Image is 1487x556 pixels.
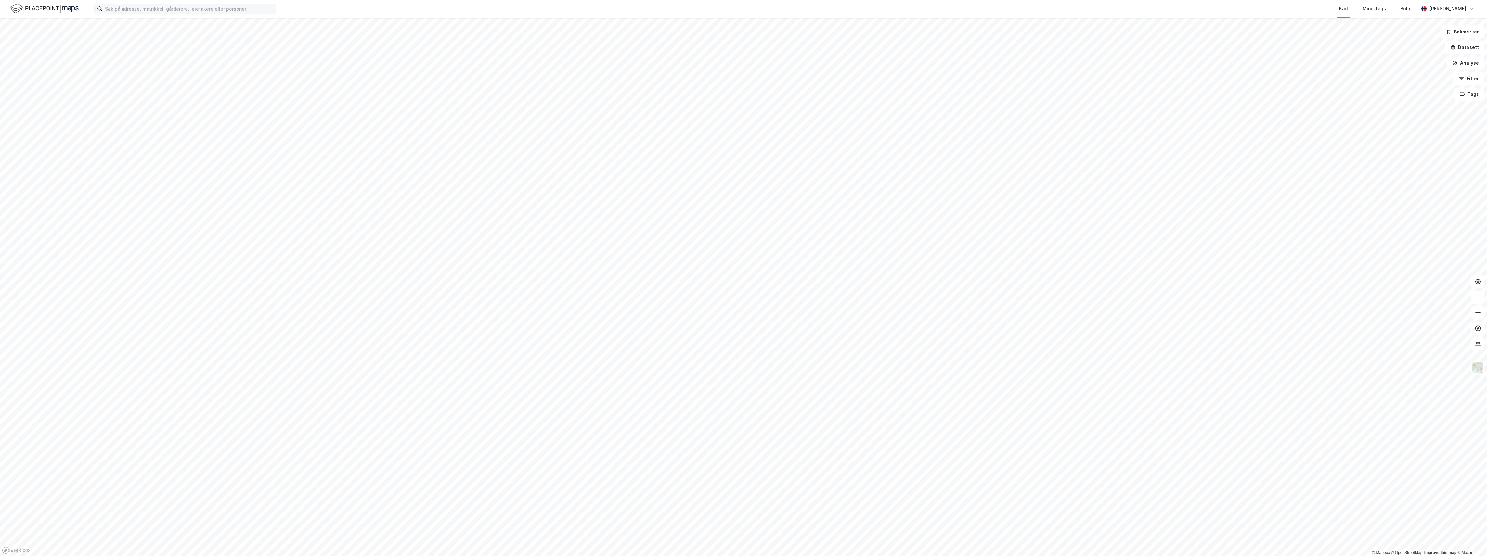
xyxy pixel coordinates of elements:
img: Z [1472,361,1484,373]
button: Bokmerker [1441,25,1484,38]
div: [PERSON_NAME] [1429,5,1466,13]
div: Mine Tags [1363,5,1386,13]
button: Analyse [1447,57,1484,69]
button: Filter [1453,72,1484,85]
iframe: Chat Widget [1455,525,1487,556]
div: Kart [1339,5,1348,13]
a: Mapbox [1372,550,1390,555]
button: Tags [1454,88,1484,101]
div: Kontrollprogram for chat [1455,525,1487,556]
a: OpenStreetMap [1391,550,1423,555]
input: Søk på adresse, matrikkel, gårdeiere, leietakere eller personer [102,4,276,14]
img: logo.f888ab2527a4732fd821a326f86c7f29.svg [10,3,79,14]
div: Bolig [1400,5,1412,13]
button: Datasett [1445,41,1484,54]
a: Mapbox homepage [2,547,31,554]
a: Improve this map [1424,550,1456,555]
